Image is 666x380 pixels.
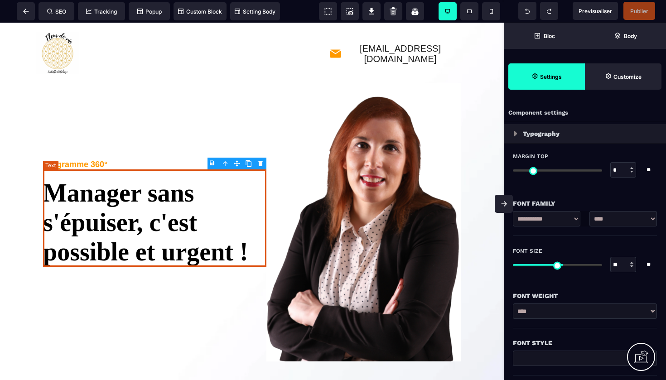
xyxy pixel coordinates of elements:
span: SEO [47,8,66,15]
span: Publier [630,8,648,14]
span: Open Style Manager [585,63,661,90]
span: Setting Body [235,8,275,15]
span: Preview [573,2,618,20]
strong: Body [624,33,637,39]
div: Font Style [513,337,657,348]
text: [EMAIL_ADDRESS][DOMAIN_NAME] [342,21,458,42]
span: Open Blocks [504,23,585,49]
img: fb0692f217c0f5e90e311a2bc6a2db68_Sans_titre_(1080_x_1720_px)_(1080_x_1550_px).png [266,60,461,339]
div: Font Family [513,198,657,209]
strong: Settings [540,73,562,80]
strong: Customize [613,73,642,80]
span: Tracking [86,8,117,15]
img: loading [514,131,517,136]
span: Font Size [513,247,542,255]
strong: Bloc [544,33,555,39]
div: Component settings [504,104,666,122]
span: View components [319,2,337,20]
text: Programme 360° [43,137,107,146]
span: Margin Top [513,153,548,160]
span: Previsualiser [579,8,612,14]
span: Screenshot [341,2,359,20]
span: Open Layer Manager [585,23,666,49]
img: fddb039ee2cd576d9691c5ef50e92217_Logo.png [36,9,79,52]
p: Typography [523,128,560,139]
span: Popup [137,8,162,15]
span: Custom Block [178,8,222,15]
div: Font Weight [513,290,657,301]
span: Settings [508,63,585,90]
img: 8aeef015e0ebd4251a34490ffea99928_mail.png [329,24,342,38]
